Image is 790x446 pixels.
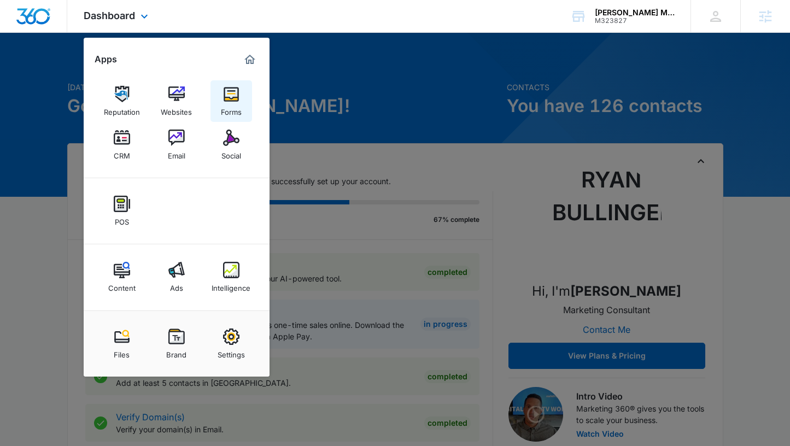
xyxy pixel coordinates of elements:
div: CRM [114,146,130,160]
h2: Apps [95,54,117,64]
div: Forms [221,102,242,116]
div: Intelligence [212,278,250,292]
div: Ads [170,278,183,292]
div: Reputation [104,102,140,116]
a: Websites [156,80,197,122]
div: Social [221,146,241,160]
div: Websites [161,102,192,116]
div: POS [115,212,129,226]
span: Dashboard [84,10,135,21]
a: Content [101,256,143,298]
a: Reputation [101,80,143,122]
div: account id [595,17,675,25]
div: Content [108,278,136,292]
a: CRM [101,124,143,166]
div: Brand [166,345,186,359]
a: Social [210,124,252,166]
div: Files [114,345,130,359]
div: account name [595,8,675,17]
a: Settings [210,323,252,365]
a: Brand [156,323,197,365]
a: Ads [156,256,197,298]
a: Files [101,323,143,365]
a: POS [101,190,143,232]
a: Email [156,124,197,166]
a: Forms [210,80,252,122]
div: Settings [218,345,245,359]
div: Email [168,146,185,160]
a: Marketing 360® Dashboard [241,51,259,68]
a: Intelligence [210,256,252,298]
